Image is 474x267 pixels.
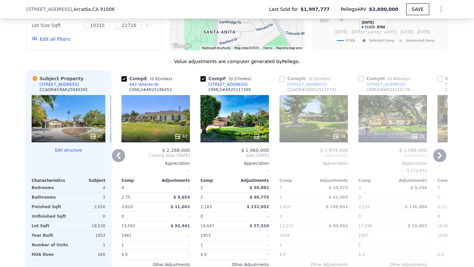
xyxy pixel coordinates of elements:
div: HOA Dues [32,250,67,259]
div: - [394,212,427,221]
span: 0 [200,214,203,219]
div: Comp E [121,75,175,82]
text: [DATE] [362,20,374,24]
div: 28 [332,133,345,140]
text: [DATE] [352,30,364,34]
div: Lot Sqft [32,221,67,231]
span: $ 132,052 [247,205,269,209]
div: Number of Units [32,240,68,250]
a: Open this area in Google Maps (opens a new window) [171,42,193,50]
div: 1941 [121,231,154,240]
div: 2 [200,193,233,202]
div: Comp H [358,75,412,82]
div: - [279,166,348,175]
div: - [157,212,190,221]
span: 0.91 [310,77,319,81]
div: CRMLS # AR25117399 [208,87,251,92]
button: Keyboard shortcuts [202,46,230,50]
div: - [315,212,348,221]
div: 4 [70,183,105,192]
span: $ 2,288,000 [162,148,190,153]
div: Adjustments [393,178,427,183]
div: 1 [279,240,312,250]
div: 1947 [358,231,391,240]
div: 1 [121,240,154,250]
div: - [157,231,190,240]
div: - [315,240,348,250]
div: 3 [70,193,105,202]
span: ( miles) [385,77,412,81]
span: ( miles) [147,77,175,81]
div: 1 [358,240,391,250]
span: , CA 91006 [91,7,115,12]
text: $764 [377,25,385,29]
span: $2,600,000 [369,7,398,12]
span: 3 [437,185,440,190]
span: $ 9,246 [410,185,427,190]
div: 2,650 [70,202,105,211]
span: $ 0 [200,252,207,257]
div: - [394,193,427,202]
span: $ 0 [121,252,128,257]
div: Adjustments [235,178,269,183]
span: $ 57,310 [250,224,269,228]
span: Sold [DATE] [279,153,348,158]
span: ( miles) [226,77,254,81]
span: 4 [121,185,124,190]
div: 1953 [200,231,233,240]
span: 2,113 [437,205,449,209]
button: Edit all filters [32,36,70,42]
span: $ 13,853 [408,224,427,228]
div: Lot Size Sqft [32,21,80,30]
div: 67 [174,133,187,140]
div: 1 [71,240,105,250]
span: $ 1,974,900 [320,148,348,153]
text: 91006 [345,38,355,43]
button: SAVE [406,3,429,15]
span: 0.92 [151,77,160,81]
span: $ 0 [358,252,365,257]
span: 18,962 [437,224,451,228]
span: $ 90,052 [329,224,348,228]
span: $ 40,775 [250,195,269,200]
span: 13,110 [279,224,293,228]
div: - [236,240,269,250]
span: $ 172,474 [407,168,427,173]
span: 0 [437,214,440,219]
span: $ 41,085 [329,195,348,200]
div: 1936 [437,231,470,240]
span: $ 136,980 [405,205,427,209]
div: Bedrooms [32,183,67,192]
text: [DATE] [368,30,381,34]
div: Bathrooms [32,193,67,202]
div: $60 [70,250,105,259]
span: $ 10,372 [329,185,348,190]
span: $ 0 [437,252,444,257]
div: - [236,231,269,240]
span: Pellego ARV [341,6,369,12]
div: - [394,250,427,259]
span: $ 30,882 [250,185,269,190]
span: ( miles) [306,77,333,81]
div: Value adjustments are computer generated by Pellego . [26,58,448,65]
div: Comp F [200,75,254,82]
div: [STREET_ADDRESS] [39,82,79,87]
div: - [315,250,348,259]
div: - [315,231,348,240]
div: [STREET_ADDRESS] [287,82,327,87]
span: 0 [358,214,361,219]
div: 1953 [70,231,105,240]
span: $ 198,041 [326,205,348,209]
a: [STREET_ADDRESS] [279,82,327,87]
div: Comp [358,178,393,183]
div: - [157,250,190,259]
div: 2.75 [121,193,154,202]
div: Characteristics [32,178,68,183]
span: Last Sold for [269,6,301,12]
span: [STREET_ADDRESS] [26,6,72,12]
span: $ 0 [279,252,286,257]
div: CCAOR # CRWS25137741 [287,87,336,92]
div: 3 [358,193,391,202]
div: Appreciation [279,161,348,166]
div: 0 [70,212,105,221]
